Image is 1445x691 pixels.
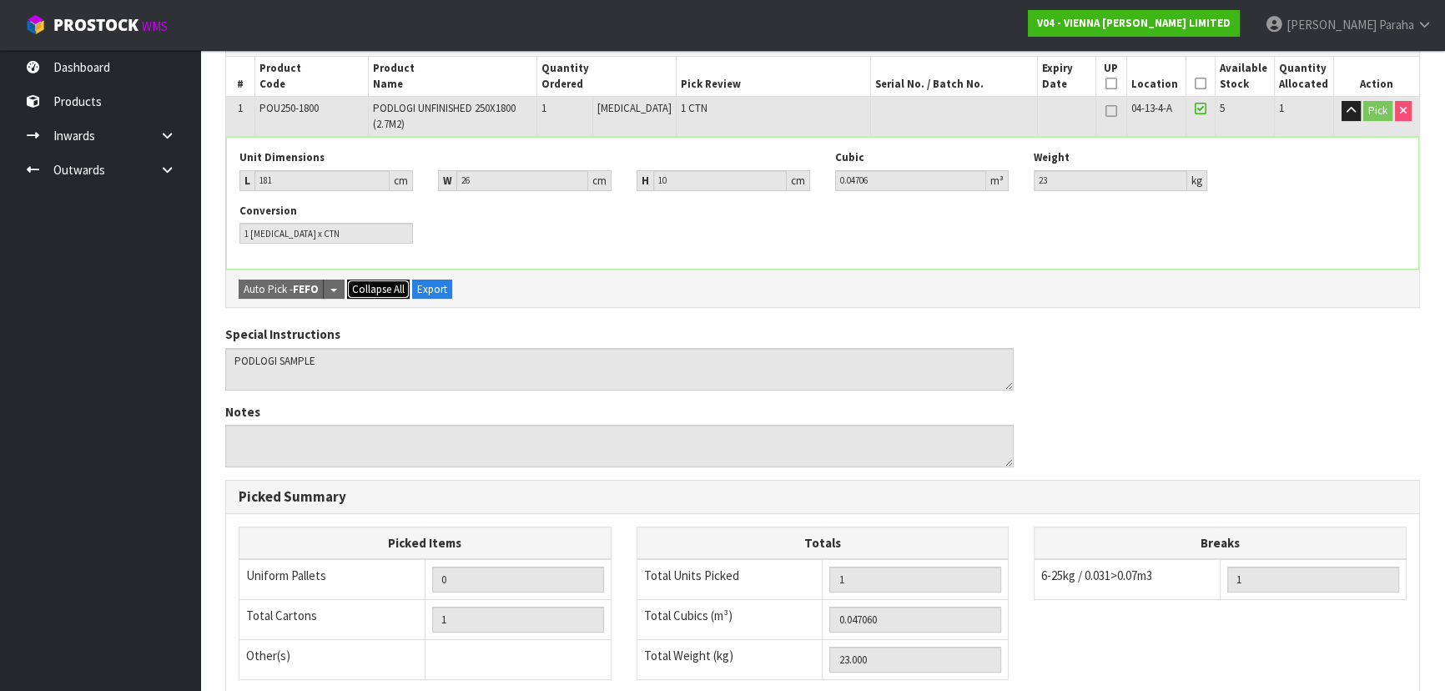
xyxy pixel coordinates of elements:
th: UP [1095,57,1126,96]
input: Weight [1034,170,1187,191]
strong: H [642,174,649,188]
span: 1 [238,101,243,115]
th: Serial No. / Batch No. [871,57,1038,96]
div: cm [390,170,413,191]
span: 1 [541,101,546,115]
th: Product Code [254,57,368,96]
th: Picked Items [239,527,612,559]
span: [MEDICAL_DATA] [597,101,672,115]
div: m³ [986,170,1009,191]
th: Quantity Allocated [1274,57,1333,96]
span: 5 [1220,101,1225,115]
label: Weight [1034,150,1070,165]
th: Location [1126,57,1186,96]
label: Conversion [239,204,297,219]
label: Cubic [835,150,864,165]
strong: W [443,174,452,188]
div: cm [787,170,810,191]
td: Other(s) [239,640,425,680]
span: Collapse All [352,282,405,296]
input: OUTERS TOTAL = CTN [432,607,604,633]
strong: V04 - VIENNA [PERSON_NAME] LIMITED [1037,16,1231,30]
button: Export [412,280,452,300]
span: 04-13-4-A [1131,101,1172,115]
th: Breaks [1035,527,1407,559]
th: Totals [637,527,1009,559]
button: Pick [1363,101,1392,121]
th: Available Stock [1215,57,1274,96]
input: Cubic [835,170,986,191]
span: 6-25kg / 0.031>0.07m3 [1041,567,1152,583]
td: Total Cubics (m³) [637,600,823,640]
span: [PERSON_NAME] [1286,17,1377,33]
span: ProStock [53,14,138,36]
button: Collapse All [347,280,410,300]
span: PODLOGI UNFINISHED 250X1800 (2.7M2) [373,101,516,130]
th: Product Name [368,57,536,96]
h3: Picked Summary [239,489,1407,505]
label: Special Instructions [225,325,340,343]
div: cm [588,170,612,191]
label: Unit Dimensions [239,150,325,165]
input: UNIFORM P LINES [432,567,604,593]
th: # [226,57,254,96]
input: Width [456,170,588,191]
span: Paraha [1379,17,1414,33]
td: Total Weight (kg) [637,640,823,680]
span: POU250-1800 [259,101,319,115]
td: Total Units Picked [637,559,823,600]
button: Auto Pick -FEFO [239,280,324,300]
span: 1 [1279,101,1284,115]
td: Uniform Pallets [239,559,425,600]
th: Quantity Ordered [537,57,677,96]
th: Pick Review [676,57,870,96]
span: 1 CTN [681,101,707,115]
th: Expiry Date [1038,57,1095,96]
div: kg [1187,170,1207,191]
th: Action [1334,57,1419,96]
img: cube-alt.png [25,14,46,35]
input: Length [254,170,390,191]
td: Total Cartons [239,600,425,640]
strong: FEFO [293,282,319,296]
input: Height [653,170,787,191]
small: WMS [142,18,168,34]
strong: L [244,174,250,188]
input: Conversion [239,223,413,244]
label: Notes [225,403,260,421]
a: V04 - VIENNA [PERSON_NAME] LIMITED [1028,10,1240,37]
